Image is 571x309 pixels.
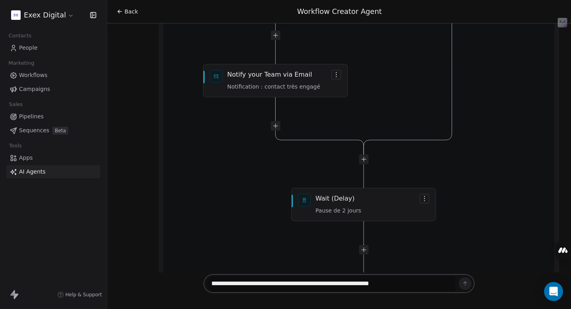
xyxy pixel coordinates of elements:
span: Apps [19,154,33,162]
span: Contacts [5,30,35,42]
span: Marketing [5,57,38,69]
a: Workflows [6,69,100,82]
span: Workflows [19,71,48,79]
span: Campaigns [19,85,50,93]
span: Sequences [19,126,49,135]
span: Exex Digital [24,10,66,20]
span: People [19,44,38,52]
span: Sales [6,98,26,110]
a: Pipelines [6,110,100,123]
div: Open Intercom Messenger [544,282,563,301]
span: Tools [6,140,25,152]
img: EXEX%20LOGO-1%20(1).png [11,10,21,20]
a: People [6,41,100,54]
a: AI Agents [6,165,100,178]
span: Workflow Creator Agent [297,7,382,15]
a: Campaigns [6,83,100,96]
span: Pipelines [19,112,44,121]
span: Back [125,8,138,15]
span: Help & Support [65,292,102,298]
span: Beta [52,127,68,135]
a: Apps [6,151,100,164]
button: Exex Digital [10,8,76,22]
a: SequencesBeta [6,124,100,137]
span: AI Agents [19,168,46,176]
a: Help & Support [57,292,102,298]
